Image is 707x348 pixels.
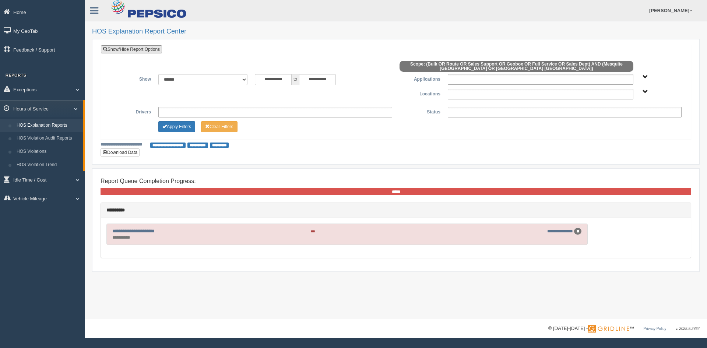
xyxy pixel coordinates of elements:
[92,28,700,35] h2: HOS Explanation Report Center
[396,107,444,116] label: Status
[400,61,633,72] span: Scope: (Bulk OR Route OR Sales Support OR Geobox OR Full Service OR Sales Dept) AND (Mesquite [GE...
[396,74,444,83] label: Applications
[643,327,666,331] a: Privacy Policy
[292,74,299,85] span: to
[13,132,83,145] a: HOS Violation Audit Reports
[201,121,238,132] button: Change Filter Options
[101,148,140,157] button: Download Data
[101,178,691,184] h4: Report Queue Completion Progress:
[396,89,444,98] label: Locations
[13,145,83,158] a: HOS Violations
[13,119,83,132] a: HOS Explanation Reports
[101,45,162,53] a: Show/Hide Report Options
[106,74,155,83] label: Show
[158,121,195,132] button: Change Filter Options
[13,158,83,172] a: HOS Violation Trend
[676,327,700,331] span: v. 2025.5.2764
[106,107,155,116] label: Drivers
[548,325,700,333] div: © [DATE]-[DATE] - ™
[588,325,629,333] img: Gridline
